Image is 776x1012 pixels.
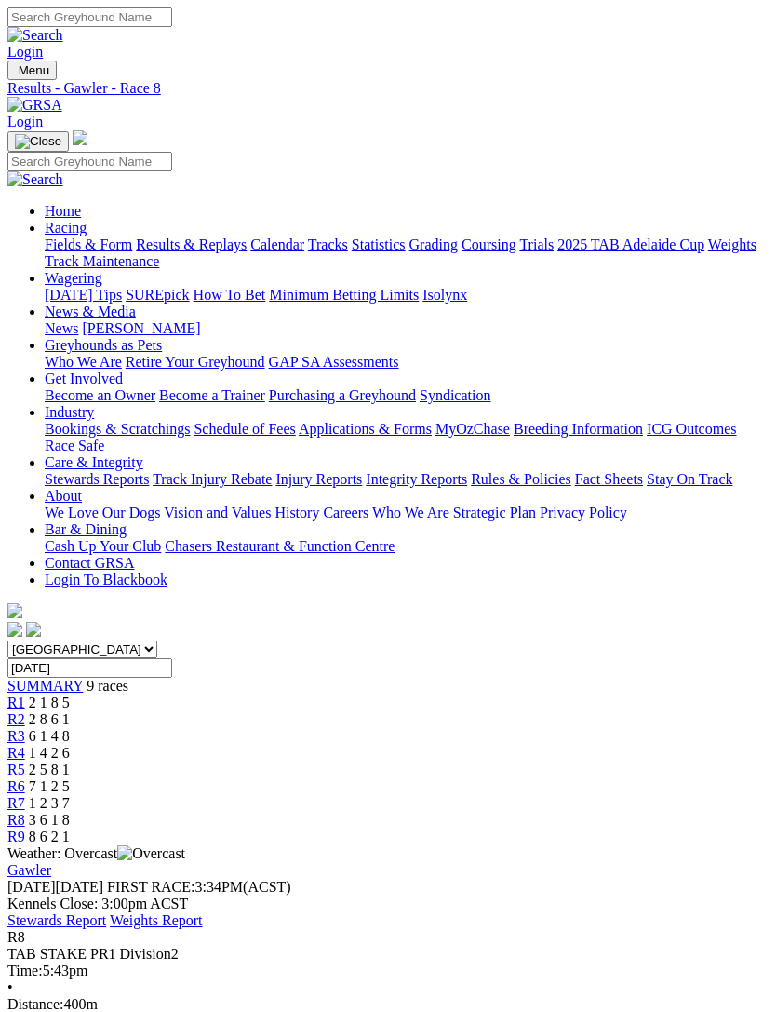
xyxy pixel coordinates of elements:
[514,421,643,437] a: Breeding Information
[45,304,136,319] a: News & Media
[45,270,102,286] a: Wagering
[471,471,571,487] a: Rules & Policies
[7,762,25,777] a: R5
[45,404,94,420] a: Industry
[7,812,25,828] a: R8
[7,131,69,152] button: Toggle navigation
[250,236,304,252] a: Calendar
[7,171,63,188] img: Search
[7,114,43,129] a: Login
[45,421,769,454] div: Industry
[7,845,185,861] span: Weather: Overcast
[45,555,134,571] a: Contact GRSA
[7,963,769,979] div: 5:43pm
[540,505,627,520] a: Privacy Policy
[45,371,123,386] a: Get Involved
[7,879,56,895] span: [DATE]
[462,236,516,252] a: Coursing
[7,728,25,744] a: R3
[117,845,185,862] img: Overcast
[126,354,265,370] a: Retire Your Greyhound
[29,778,70,794] span: 7 1 2 5
[107,879,194,895] span: FIRST RACE:
[45,471,769,488] div: Care & Integrity
[7,862,51,878] a: Gawler
[7,979,13,995] span: •
[409,236,458,252] a: Grading
[7,80,769,97] a: Results - Gawler - Race 8
[29,829,70,844] span: 8 6 2 1
[45,320,78,336] a: News
[45,287,122,303] a: [DATE] Tips
[7,711,25,727] a: R2
[420,387,490,403] a: Syndication
[7,778,25,794] a: R6
[7,829,25,844] a: R9
[45,438,104,453] a: Race Safe
[708,236,756,252] a: Weights
[45,488,82,504] a: About
[453,505,536,520] a: Strategic Plan
[372,505,449,520] a: Who We Are
[299,421,432,437] a: Applications & Forms
[29,812,70,828] span: 3 6 1 8
[126,287,189,303] a: SUREpick
[275,471,362,487] a: Injury Reports
[7,97,62,114] img: GRSA
[45,354,769,371] div: Greyhounds as Pets
[45,287,769,304] div: Wagering
[352,236,406,252] a: Statistics
[29,728,70,744] span: 6 1 4 8
[7,44,43,60] a: Login
[45,505,160,520] a: We Love Our Dogs
[7,745,25,761] a: R4
[45,337,162,353] a: Greyhounds as Pets
[26,622,41,637] img: twitter.svg
[45,236,769,270] div: Racing
[45,572,167,587] a: Login To Blackbook
[45,387,155,403] a: Become an Owner
[45,538,769,555] div: Bar & Dining
[164,505,271,520] a: Vision and Values
[159,387,265,403] a: Become a Trainer
[19,63,49,77] span: Menu
[308,236,348,252] a: Tracks
[269,387,416,403] a: Purchasing a Greyhound
[7,695,25,710] a: R1
[45,203,81,219] a: Home
[45,454,143,470] a: Care & Integrity
[110,912,203,928] a: Weights Report
[45,320,769,337] div: News & Media
[7,61,57,80] button: Toggle navigation
[274,505,319,520] a: History
[45,471,149,487] a: Stewards Reports
[557,236,704,252] a: 2025 TAB Adelaide Cup
[194,421,295,437] a: Schedule of Fees
[575,471,643,487] a: Fact Sheets
[647,421,736,437] a: ICG Outcomes
[7,929,25,945] span: R8
[7,622,22,637] img: facebook.svg
[323,505,368,520] a: Careers
[29,745,70,761] span: 1 4 2 6
[45,538,161,554] a: Cash Up Your Club
[136,236,247,252] a: Results & Replays
[366,471,467,487] a: Integrity Reports
[7,795,25,811] a: R7
[7,946,769,963] div: TAB STAKE PR1 Division2
[7,27,63,44] img: Search
[29,711,70,727] span: 2 8 6 1
[7,658,172,678] input: Select date
[15,134,61,149] img: Close
[7,678,83,694] a: SUMMARY
[435,421,510,437] a: MyOzChase
[194,287,266,303] a: How To Bet
[7,896,769,912] div: Kennels Close: 3:00pm ACST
